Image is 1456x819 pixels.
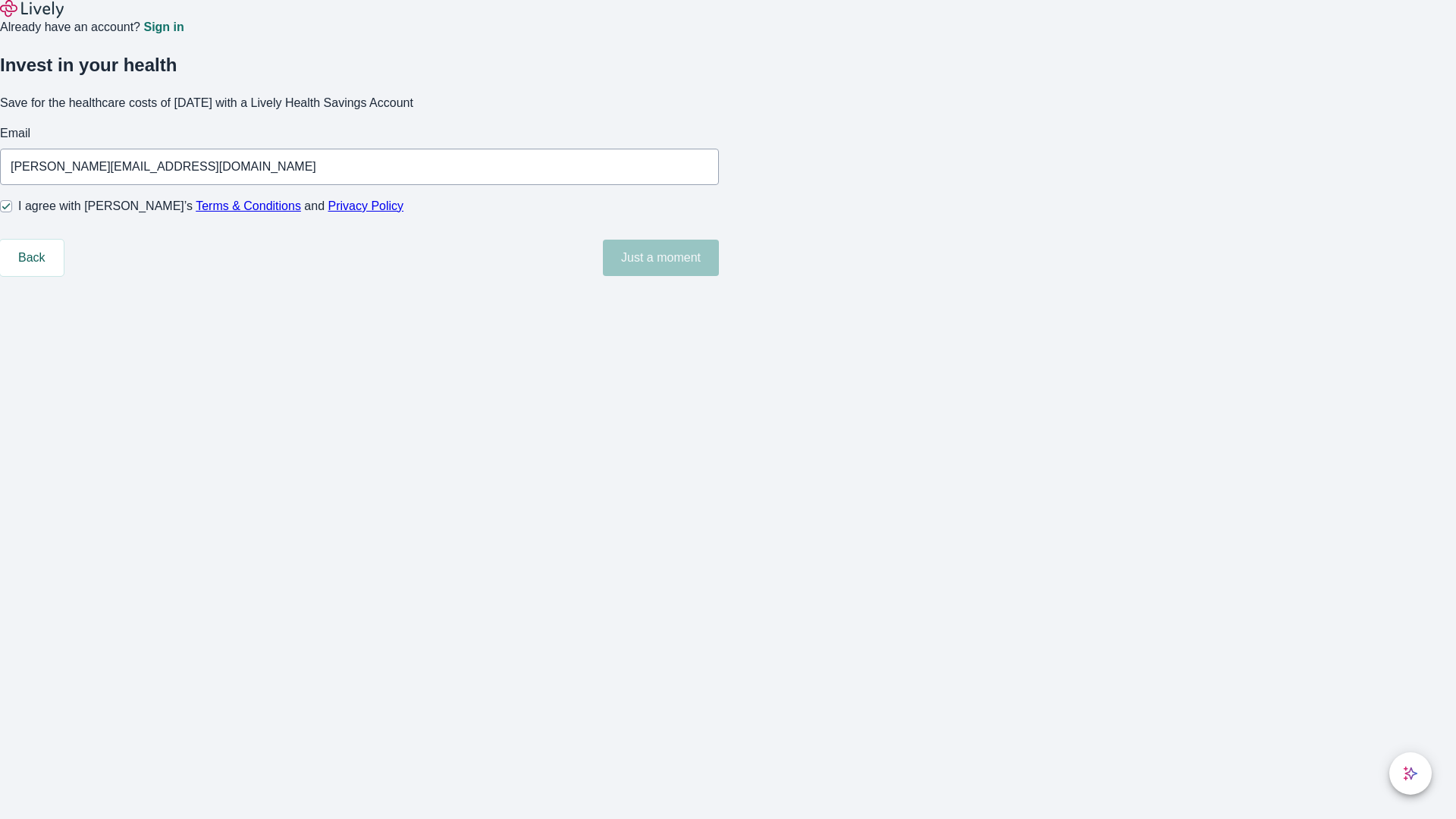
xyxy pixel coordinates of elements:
[328,199,404,212] a: Privacy Policy
[143,21,184,33] a: Sign in
[1389,752,1432,795] button: chat
[196,199,301,212] a: Terms & Conditions
[18,197,403,215] span: I agree with [PERSON_NAME]’s and
[1403,766,1418,781] svg: Lively AI Assistant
